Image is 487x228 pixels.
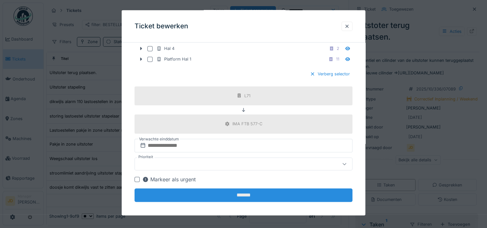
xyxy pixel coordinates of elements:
[156,45,174,52] div: Hal 4
[156,56,191,62] div: Platform Hal 1
[307,70,352,78] div: Verberg selector
[336,56,339,62] div: 11
[137,154,155,160] label: Prioriteit
[138,136,180,143] label: Verwachte einddatum
[337,45,339,52] div: 2
[244,92,250,99] div: L71
[142,176,196,183] div: Markeer als urgent
[135,22,188,30] h3: Ticket bewerken
[232,121,262,127] div: IMA FTB 577-C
